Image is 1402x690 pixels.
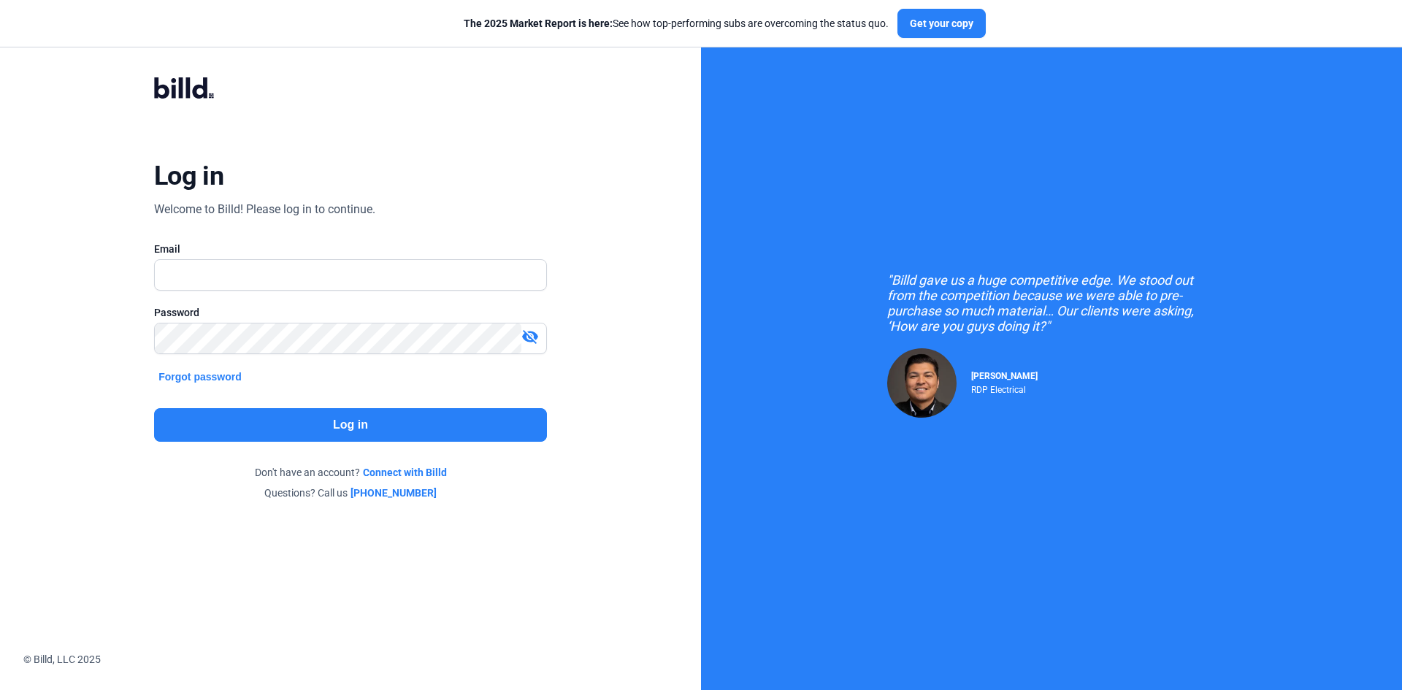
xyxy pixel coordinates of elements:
span: [PERSON_NAME] [971,371,1038,381]
button: Get your copy [897,9,986,38]
div: Log in [154,160,223,192]
button: Forgot password [154,369,246,385]
img: Raul Pacheco [887,348,957,418]
a: [PHONE_NUMBER] [350,486,437,500]
span: The 2025 Market Report is here: [464,18,613,29]
div: "Billd gave us a huge competitive edge. We stood out from the competition because we were able to... [887,272,1216,334]
button: Log in [154,408,547,442]
div: Email [154,242,547,256]
div: RDP Electrical [971,381,1038,395]
div: Questions? Call us [154,486,547,500]
div: Password [154,305,547,320]
a: Connect with Billd [363,465,447,480]
div: Welcome to Billd! Please log in to continue. [154,201,375,218]
mat-icon: visibility_off [521,328,539,345]
div: Don't have an account? [154,465,547,480]
div: See how top-performing subs are overcoming the status quo. [464,16,889,31]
